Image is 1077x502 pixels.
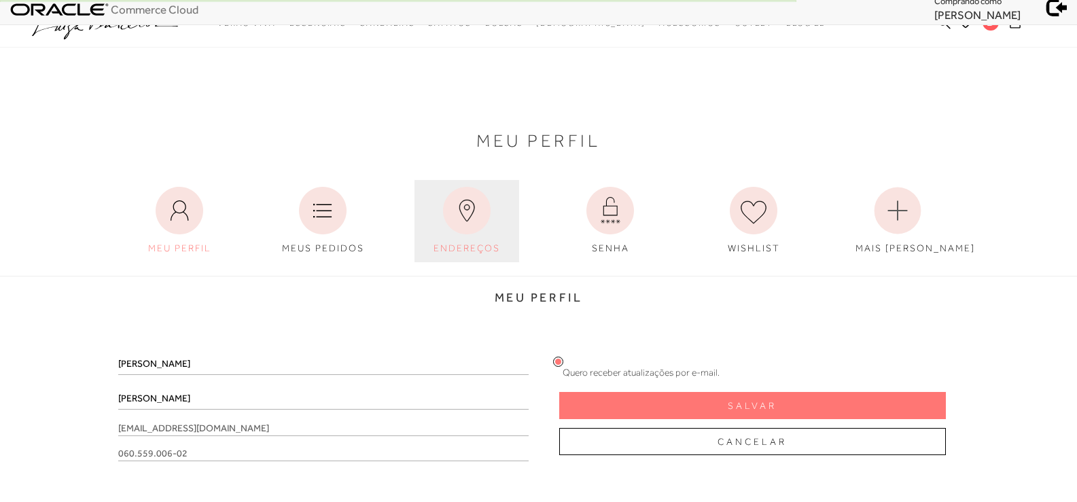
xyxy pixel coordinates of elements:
[118,446,529,461] span: 060.559.006-02
[718,435,787,448] span: Cancelar
[111,3,198,16] span: Commerce Cloud
[282,243,364,253] span: MEUS PEDIDOS
[592,243,629,253] span: SENHA
[728,243,780,253] span: WISHLIST
[701,180,806,262] a: WISHLIST
[118,421,529,436] span: [EMAIL_ADDRESS][DOMAIN_NAME]
[934,8,1021,22] span: [PERSON_NAME]
[559,428,946,455] button: Cancelar
[118,387,529,410] input: Sobrenome
[855,243,975,253] span: MAIS [PERSON_NAME]
[414,180,519,262] a: ENDEREÇOS
[728,399,777,412] span: Salvar
[558,180,663,262] a: SENHA
[118,352,529,375] input: Nome
[127,180,232,262] a: MEU PERFIL
[845,180,950,262] a: MAIS [PERSON_NAME]
[434,243,500,253] span: ENDEREÇOS
[10,3,109,16] img: oracle_logo.svg
[270,180,375,262] a: MEUS PEDIDOS
[148,243,211,253] span: MEU PERFIL
[476,134,601,148] span: Meu Perfil
[559,392,946,419] button: Salvar
[563,367,720,378] span: Quero receber atualizações por e-mail.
